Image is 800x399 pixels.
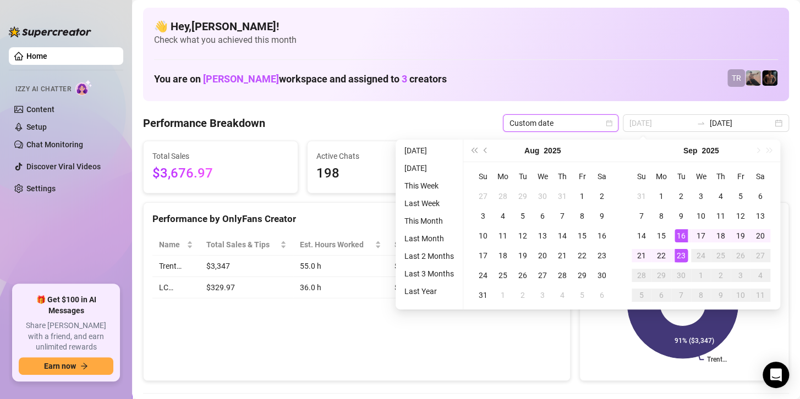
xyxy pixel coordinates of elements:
[26,52,47,60] a: Home
[572,265,592,285] td: 2025-08-29
[400,197,458,210] li: Last Week
[19,295,113,316] span: 🎁 Get $100 in AI Messages
[691,265,711,285] td: 2025-10-01
[388,256,459,277] td: $60.85
[556,209,569,223] div: 7
[473,246,493,265] td: 2025-08-17
[402,73,407,85] span: 3
[746,70,761,86] img: LC
[536,249,549,262] div: 20
[152,277,200,298] td: LC…
[524,140,539,162] button: Choose a month
[493,285,513,305] td: 2025-09-01
[750,186,770,206] td: 2025-09-06
[694,289,708,302] div: 8
[300,239,372,251] div: Est. Hours Worked
[691,206,711,226] td: 2025-09-10
[763,362,789,388] div: Open Intercom Messenger
[694,190,708,203] div: 3
[734,229,747,242] div: 19
[734,289,747,302] div: 10
[754,269,767,282] div: 4
[293,256,388,277] td: 55.0 h
[152,234,200,256] th: Name
[19,320,113,353] span: Share [PERSON_NAME] with a friend, and earn unlimited rewards
[473,265,493,285] td: 2025-08-24
[734,190,747,203] div: 5
[632,285,651,305] td: 2025-10-05
[750,206,770,226] td: 2025-09-13
[632,167,651,186] th: Su
[152,212,561,226] div: Performance by OnlyFans Creator
[635,209,648,223] div: 7
[714,209,727,223] div: 11
[388,234,459,256] th: Sales / Hour
[731,226,750,246] td: 2025-09-19
[671,285,691,305] td: 2025-10-07
[496,249,509,262] div: 18
[651,186,671,206] td: 2025-09-01
[533,285,552,305] td: 2025-09-03
[394,239,444,251] span: Sales / Hour
[513,186,533,206] td: 2025-07-29
[675,269,688,282] div: 30
[533,206,552,226] td: 2025-08-06
[697,119,705,128] span: to
[493,167,513,186] th: Mo
[493,265,513,285] td: 2025-08-25
[655,269,668,282] div: 29
[714,289,727,302] div: 9
[651,265,671,285] td: 2025-09-29
[556,289,569,302] div: 4
[595,269,609,282] div: 30
[513,226,533,246] td: 2025-08-12
[143,115,265,131] h4: Performance Breakdown
[533,265,552,285] td: 2025-08-27
[15,84,71,95] span: Izzy AI Chatter
[671,246,691,265] td: 2025-09-23
[26,140,83,149] a: Chat Monitoring
[694,229,708,242] div: 17
[576,269,589,282] div: 29
[606,120,612,126] span: calendar
[710,117,772,129] input: End date
[556,190,569,203] div: 31
[714,249,727,262] div: 25
[595,190,609,203] div: 2
[629,117,692,129] input: Start date
[711,186,731,206] td: 2025-09-04
[152,150,289,162] span: Total Sales
[651,285,671,305] td: 2025-10-06
[19,357,113,375] button: Earn nowarrow-right
[711,246,731,265] td: 2025-09-25
[694,269,708,282] div: 1
[592,167,612,186] th: Sa
[731,246,750,265] td: 2025-09-26
[552,206,572,226] td: 2025-08-07
[476,229,490,242] div: 10
[732,72,741,84] span: TR
[468,140,480,162] button: Last year (Control + left)
[493,206,513,226] td: 2025-08-04
[316,163,453,184] span: 198
[691,186,711,206] td: 2025-09-03
[516,229,529,242] div: 12
[552,246,572,265] td: 2025-08-21
[750,285,770,305] td: 2025-10-11
[635,269,648,282] div: 28
[516,269,529,282] div: 26
[400,214,458,228] li: This Month
[476,289,490,302] div: 31
[731,206,750,226] td: 2025-09-12
[509,115,612,131] span: Custom date
[533,186,552,206] td: 2025-07-30
[655,209,668,223] div: 8
[513,265,533,285] td: 2025-08-26
[750,246,770,265] td: 2025-09-27
[750,226,770,246] td: 2025-09-20
[576,249,589,262] div: 22
[26,105,54,114] a: Content
[714,190,727,203] div: 4
[711,167,731,186] th: Th
[200,277,293,298] td: $329.97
